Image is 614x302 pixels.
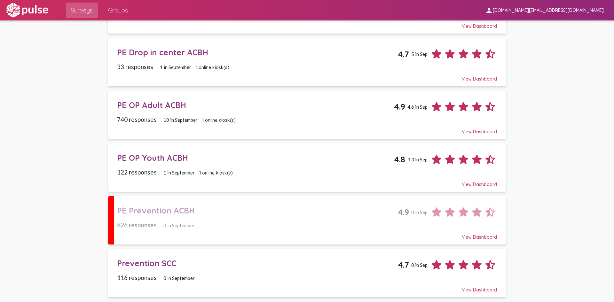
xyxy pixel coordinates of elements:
a: Surveys [66,3,98,18]
div: Prevention SCC [117,258,398,268]
div: View Dashboard [117,281,497,293]
span: 122 responses [117,168,157,176]
span: 0 in Sep [411,209,428,215]
span: 33 responses [117,63,153,70]
div: View Dashboard [117,228,497,240]
div: View Dashboard [117,123,497,135]
span: 4.7 [398,49,409,59]
div: PE Drop in center ACBH [117,47,398,57]
div: View Dashboard [117,18,497,29]
img: white-logo.svg [5,2,49,18]
span: 116 responses [117,274,157,281]
span: Groups [108,4,128,16]
span: 1 in September [160,64,191,70]
span: 4.7 [398,260,409,270]
span: 4.8 [394,154,405,164]
button: [DOMAIN_NAME][EMAIL_ADDRESS][DOMAIN_NAME] [480,4,609,16]
span: [DOMAIN_NAME][EMAIL_ADDRESS][DOMAIN_NAME] [493,8,604,13]
span: 1 online kiosk(s) [199,170,233,176]
a: PE Prevention ACBH4.90 in Sep626 responses0 in SeptemberView Dashboard [108,196,506,244]
span: 1 online kiosk(s) [202,117,236,123]
div: PE OP Adult ACBH [117,100,394,110]
mat-icon: person [485,7,493,14]
span: 3.3 in Sep [407,157,428,162]
div: PE OP Youth ACBH [117,153,394,163]
a: Groups [103,3,133,18]
a: PE OP Adult ACBH4.94.6 in Sep740 responses10 in September1 online kiosk(s)View Dashboard [108,91,506,139]
div: View Dashboard [117,176,497,187]
span: 740 responses [117,116,157,123]
span: 0 in September [163,275,195,281]
a: Prevention SCC4.70 in Sep116 responses0 in SeptemberView Dashboard [108,249,506,297]
a: PE Drop in center ACBH4.75 in Sep33 responses1 in September1 online kiosk(s)View Dashboard [108,38,506,86]
a: PE OP Youth ACBH4.83.3 in Sep122 responses1 in September1 online kiosk(s)View Dashboard [108,143,506,192]
span: 5 in Sep [411,51,428,57]
div: View Dashboard [117,70,497,82]
span: 4.9 [398,207,409,217]
span: 4.9 [394,102,405,112]
span: 626 responses [117,221,157,228]
span: 1 online kiosk(s) [196,65,229,70]
span: Surveys [71,4,93,16]
span: 1 in September [163,170,195,175]
span: 10 in September [163,117,198,123]
span: 4.6 in Sep [407,104,428,110]
div: PE Prevention ACBH [117,205,398,215]
span: 0 in September [163,222,195,228]
span: 0 in Sep [411,262,428,268]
